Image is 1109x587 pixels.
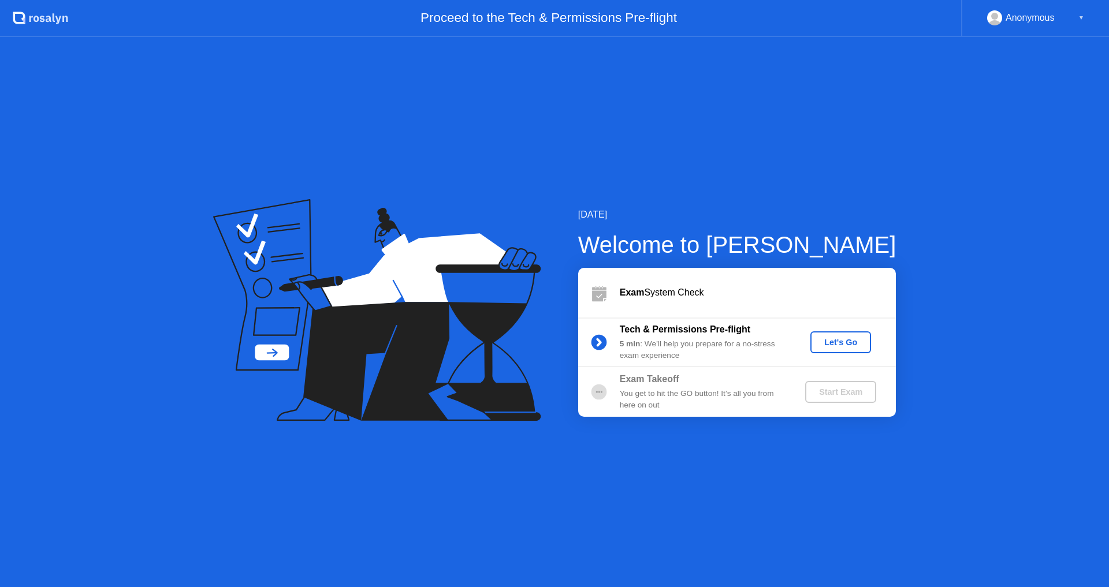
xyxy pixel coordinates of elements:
b: Tech & Permissions Pre-flight [620,324,750,334]
div: Let's Go [815,338,866,347]
b: 5 min [620,339,641,348]
div: You get to hit the GO button! It’s all you from here on out [620,388,786,412]
div: Start Exam [810,387,872,397]
div: Anonymous [1006,10,1055,25]
div: ▼ [1078,10,1084,25]
button: Start Exam [805,381,876,403]
div: : We’ll help you prepare for a no-stress exam experience [620,338,786,362]
div: Welcome to [PERSON_NAME] [578,227,896,262]
div: [DATE] [578,208,896,222]
b: Exam [620,287,645,297]
button: Let's Go [810,331,871,353]
div: System Check [620,286,896,300]
b: Exam Takeoff [620,374,679,384]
